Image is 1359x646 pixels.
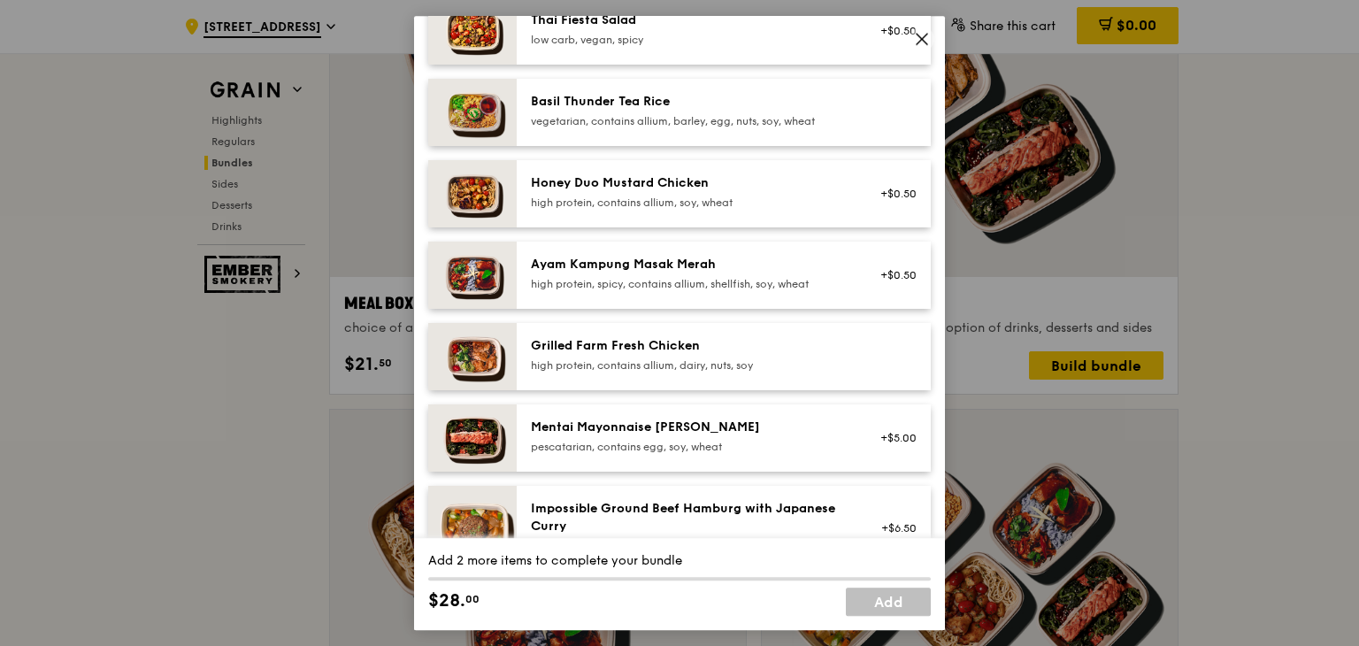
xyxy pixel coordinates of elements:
[870,521,917,535] div: +$6.50
[428,486,517,571] img: daily_normal_HORZ-Impossible-Hamburg-With-Japanese-Curry.jpg
[465,592,480,606] span: 00
[428,79,517,146] img: daily_normal_HORZ-Basil-Thunder-Tea-Rice.jpg
[531,358,848,373] div: high protein, contains allium, dairy, nuts, soy
[531,277,848,291] div: high protein, spicy, contains allium, shellfish, soy, wheat
[531,93,848,111] div: Basil Thunder Tea Rice
[428,323,517,390] img: daily_normal_HORZ-Grilled-Farm-Fresh-Chicken.jpg
[531,114,848,128] div: vegetarian, contains allium, barley, egg, nuts, soy, wheat
[531,500,848,535] div: Impossible Ground Beef Hamburg with Japanese Curry
[870,187,917,201] div: +$0.50
[428,552,931,570] div: Add 2 more items to complete your bundle
[531,174,848,192] div: Honey Duo Mustard Chicken
[428,404,517,472] img: daily_normal_Mentai-Mayonnaise-Aburi-Salmon-HORZ.jpg
[428,160,517,227] img: daily_normal_Honey_Duo_Mustard_Chicken__Horizontal_.jpg
[531,12,848,29] div: Thai Fiesta Salad
[870,24,917,38] div: +$0.50
[531,440,848,454] div: pescatarian, contains egg, soy, wheat
[846,588,931,616] a: Add
[428,242,517,309] img: daily_normal_Ayam_Kampung_Masak_Merah_Horizontal_.jpg
[531,419,848,436] div: Mentai Mayonnaise [PERSON_NAME]
[428,588,465,614] span: $28.
[531,337,848,355] div: Grilled Farm Fresh Chicken
[531,196,848,210] div: high protein, contains allium, soy, wheat
[870,431,917,445] div: +$5.00
[870,268,917,282] div: +$0.50
[531,33,848,47] div: low carb, vegan, spicy
[531,256,848,273] div: Ayam Kampung Masak Merah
